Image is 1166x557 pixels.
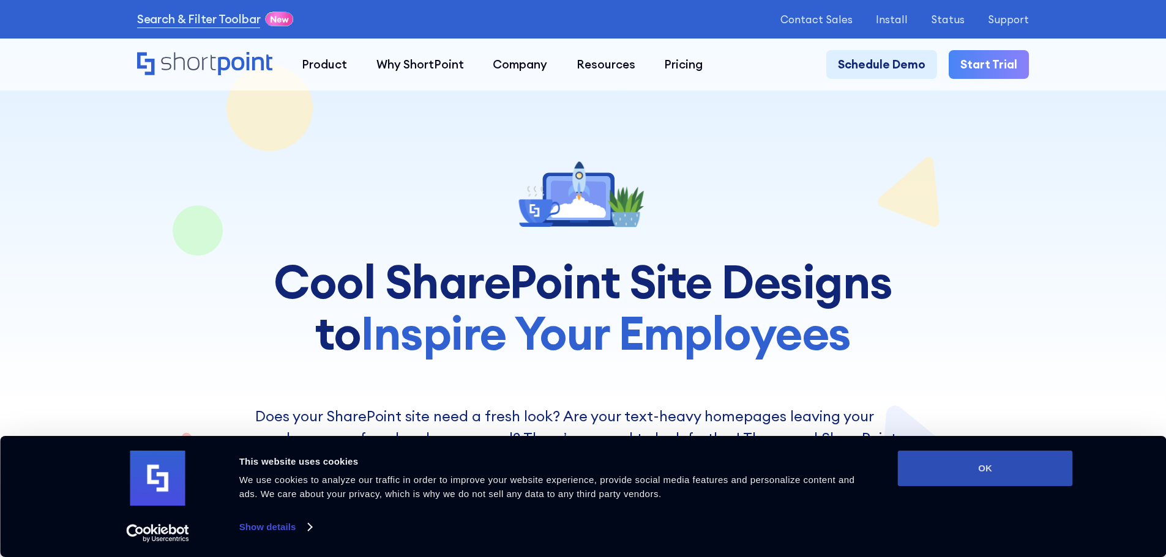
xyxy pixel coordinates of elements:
a: Usercentrics Cookiebot - opens in a new window [104,524,211,542]
div: Product [302,56,347,73]
a: Show details [239,518,312,536]
a: Home [137,52,272,77]
a: Status [931,13,965,25]
a: Schedule Demo [826,50,937,79]
a: Support [988,13,1029,25]
img: logo [130,451,185,506]
iframe: Chat Widget [946,415,1166,557]
div: Company [493,56,547,73]
a: Company [478,50,562,79]
button: OK [898,451,1073,486]
a: Product [287,50,362,79]
div: This website uses cookies [239,454,870,469]
h1: Cool SharePoint Site Designs to [255,256,911,359]
a: Start Trial [949,50,1029,79]
p: Does your SharePoint site need a fresh look? Are your text-heavy homepages leaving your employees... [255,405,911,471]
a: Pricing [650,50,718,79]
div: Resources [577,56,635,73]
a: Install [876,13,908,25]
a: Contact Sales [780,13,853,25]
span: We use cookies to analyze our traffic in order to improve your website experience, provide social... [239,474,855,499]
div: Pricing [664,56,703,73]
a: Why ShortPoint [362,50,479,79]
a: Search & Filter Toolbar [137,10,261,28]
span: Inspire Your Employees [361,303,850,362]
a: Resources [562,50,650,79]
div: Why ShortPoint [376,56,464,73]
